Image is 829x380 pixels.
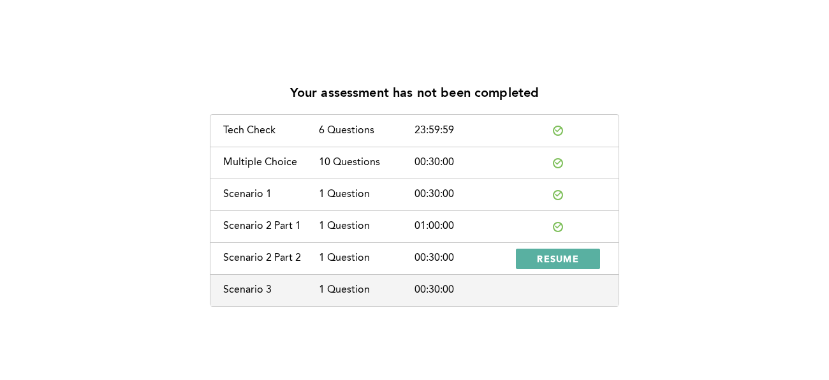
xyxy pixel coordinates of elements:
div: 1 Question [319,221,414,232]
div: 10 Questions [319,157,414,168]
div: Scenario 3 [223,284,319,296]
p: Your assessment has not been completed [290,87,539,101]
div: 00:30:00 [414,189,510,200]
div: 00:30:00 [414,252,510,264]
div: 23:59:59 [414,125,510,136]
div: 1 Question [319,189,414,200]
div: Scenario 2 Part 2 [223,252,319,264]
div: 1 Question [319,284,414,296]
span: RESUME [537,252,579,265]
div: 00:30:00 [414,157,510,168]
div: Scenario 1 [223,189,319,200]
button: RESUME [516,249,600,269]
div: 1 Question [319,252,414,264]
div: Scenario 2 Part 1 [223,221,319,232]
div: 6 Questions [319,125,414,136]
div: Multiple Choice [223,157,319,168]
div: 01:00:00 [414,221,510,232]
div: 00:30:00 [414,284,510,296]
div: Tech Check [223,125,319,136]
